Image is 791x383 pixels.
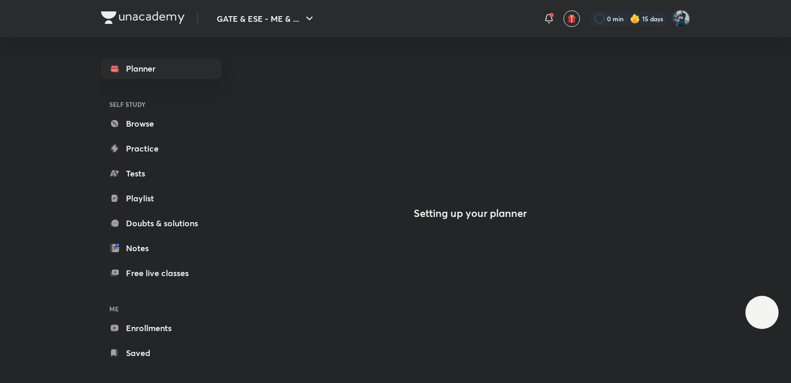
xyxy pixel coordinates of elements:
a: Practice [101,138,221,159]
a: Playlist [101,188,221,209]
a: Planner [101,58,221,79]
img: Company Logo [101,11,185,24]
a: Saved [101,343,221,363]
img: Vinay Upadhyay [672,10,690,28]
h6: SELF STUDY [101,95,221,113]
a: Free live classes [101,263,221,283]
a: Tests [101,163,221,184]
a: Doubts & solutions [101,213,221,234]
h6: ME [101,300,221,318]
img: ttu [756,306,768,319]
button: avatar [563,10,580,27]
a: Company Logo [101,11,185,26]
a: Browse [101,113,221,134]
img: avatar [567,14,576,23]
h4: Setting up your planner [414,207,527,220]
button: GATE & ESE - ME & ... [210,8,322,29]
a: Notes [101,238,221,258]
img: streak [630,13,640,24]
a: Enrollments [101,318,221,338]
